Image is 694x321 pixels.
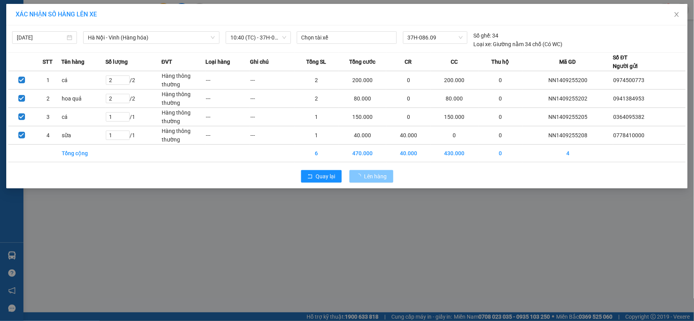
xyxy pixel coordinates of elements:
td: 0 [478,90,523,108]
td: 0 [478,108,523,126]
td: NN1409255205 [523,108,613,126]
td: --- [250,71,294,90]
td: Hàng thông thường [161,108,205,126]
span: Lên hàng [364,172,387,181]
td: 0 [431,126,478,145]
td: NN1409255208 [523,126,613,145]
span: CC [451,57,458,66]
td: 0 [478,145,523,162]
td: 1 [35,71,61,90]
td: 40.000 [386,145,430,162]
button: Close [666,4,688,26]
td: 2 [35,90,61,108]
td: 200.000 [339,71,386,90]
td: hoa quả [61,90,105,108]
td: --- [250,90,294,108]
span: 0778410000 [614,132,645,138]
span: 0974500773 [614,77,645,83]
span: Loại hàng [206,57,230,66]
td: 40.000 [386,126,430,145]
div: Giường nằm 34 chỗ (Có WC) [474,40,563,48]
span: Tổng cước [349,57,375,66]
td: NN1409255200 [523,71,613,90]
span: Mã GD [560,57,576,66]
td: 430.000 [431,145,478,162]
td: --- [206,71,250,90]
td: 150.000 [431,108,478,126]
td: cá [61,108,105,126]
span: 10:40 (TC) - 37H-086.09 [230,32,286,43]
span: Thu hộ [492,57,509,66]
td: 200.000 [431,71,478,90]
span: Hà Nội - Vinh (Hàng hóa) [88,32,215,43]
td: sữa [61,126,105,145]
span: loading [356,174,364,179]
span: close [674,11,680,18]
span: ĐVT [161,57,172,66]
span: Số lượng [105,57,128,66]
td: 4 [35,126,61,145]
button: Lên hàng [350,170,393,183]
td: 80.000 [339,90,386,108]
td: Hàng thông thường [161,90,205,108]
span: 0941384953 [614,95,645,102]
div: 34 [474,31,499,40]
td: --- [206,126,250,145]
td: 0 [386,108,430,126]
td: 150.000 [339,108,386,126]
td: / 2 [105,71,161,90]
span: Tổng SL [306,57,326,66]
td: 1 [294,108,339,126]
td: 6 [294,145,339,162]
td: 80.000 [431,90,478,108]
td: 0 [386,71,430,90]
span: Quay lại [316,172,335,181]
span: Loại xe: [474,40,492,48]
td: / 1 [105,126,161,145]
div: Số ĐT Người gửi [613,53,638,70]
td: 2 [294,71,339,90]
span: Tên hàng [61,57,84,66]
span: Ghi chú [250,57,269,66]
td: 4 [523,145,613,162]
span: 37H-086.09 [408,32,463,43]
span: XÁC NHẬN SỐ HÀNG LÊN XE [16,11,97,18]
td: 40.000 [339,126,386,145]
td: Hàng thông thường [161,126,205,145]
span: STT [43,57,53,66]
td: NN1409255202 [523,90,613,108]
td: / 2 [105,90,161,108]
td: 0 [478,71,523,90]
td: / 1 [105,108,161,126]
td: 470.000 [339,145,386,162]
td: cá [61,71,105,90]
span: CR [405,57,412,66]
td: Hàng thông thường [161,71,205,90]
span: down [211,35,215,40]
td: Tổng cộng [61,145,105,162]
td: 0 [478,126,523,145]
button: rollbackQuay lại [301,170,342,183]
span: Số ghế: [474,31,491,40]
td: --- [206,108,250,126]
td: 2 [294,90,339,108]
input: 14/09/2025 [17,33,65,42]
td: --- [250,126,294,145]
span: 0364095382 [614,114,645,120]
span: rollback [307,174,313,180]
td: 3 [35,108,61,126]
td: 1 [294,126,339,145]
td: 0 [386,90,430,108]
td: --- [250,108,294,126]
td: --- [206,90,250,108]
